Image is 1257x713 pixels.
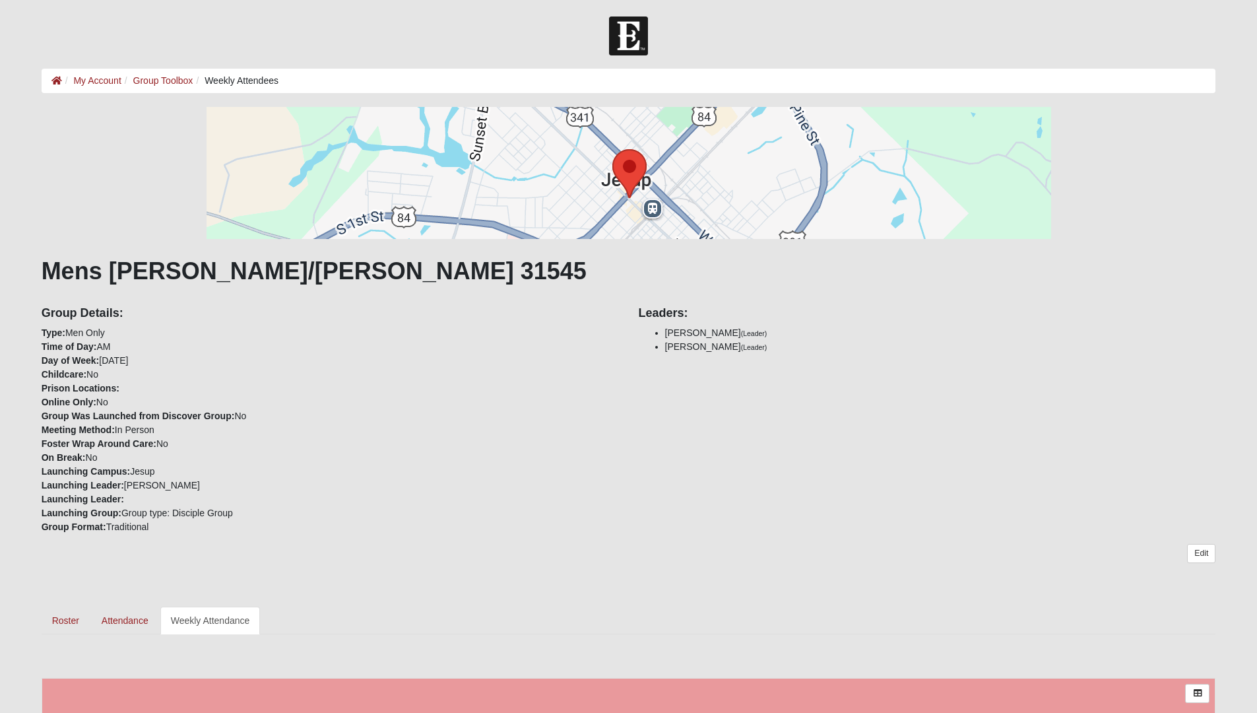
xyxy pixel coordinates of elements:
[42,480,124,491] strong: Launching Leader:
[193,74,278,88] li: Weekly Attendees
[42,397,96,407] strong: Online Only:
[73,75,121,86] a: My Account
[42,306,619,321] h4: Group Details:
[42,607,90,634] a: Roster
[741,343,767,351] small: (Leader)
[42,341,97,352] strong: Time of Day:
[42,383,119,393] strong: Prison Locations:
[42,327,65,338] strong: Type:
[665,326,1216,340] li: [PERSON_NAME]
[42,466,131,477] strong: Launching Campus:
[160,607,261,634] a: Weekly Attendance
[639,306,1216,321] h4: Leaders:
[32,297,629,534] div: Men Only AM [DATE] No No No In Person No No Jesup [PERSON_NAME] Group type: Disciple Group Tradit...
[42,508,121,518] strong: Launching Group:
[42,424,115,435] strong: Meeting Method:
[91,607,159,634] a: Attendance
[42,494,124,504] strong: Launching Leader:
[1185,684,1209,703] a: Export to Excel
[42,257,1216,285] h1: Mens [PERSON_NAME]/[PERSON_NAME] 31545
[42,355,100,366] strong: Day of Week:
[42,438,156,449] strong: Foster Wrap Around Care:
[741,329,767,337] small: (Leader)
[42,369,86,380] strong: Childcare:
[1187,544,1215,563] a: Edit
[609,17,648,55] img: Church of Eleven22 Logo
[42,411,235,421] strong: Group Was Launched from Discover Group:
[42,522,106,532] strong: Group Format:
[42,452,86,463] strong: On Break:
[665,340,1216,354] li: [PERSON_NAME]
[133,75,193,86] a: Group Toolbox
